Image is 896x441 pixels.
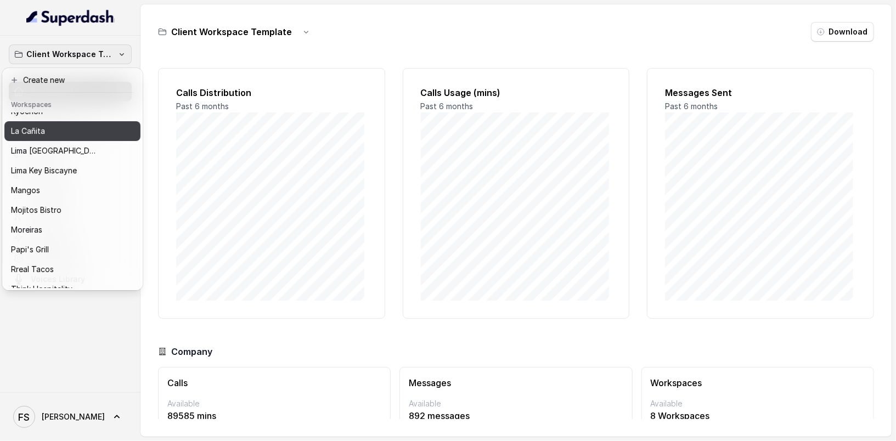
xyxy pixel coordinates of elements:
p: Rreal Tacos [11,263,54,276]
p: Mangos [11,184,40,197]
p: Client Workspace Template [26,48,114,61]
button: Client Workspace Template [9,44,132,64]
div: Client Workspace Template [2,68,143,290]
button: Create new [4,70,140,90]
header: Workspaces [4,95,140,112]
p: Lima [GEOGRAPHIC_DATA] [11,144,99,157]
p: Lima Key Biscayne [11,164,77,177]
p: Mojitos Bistro [11,203,61,217]
p: La Cañita [11,125,45,138]
p: Papi's Grill [11,243,49,256]
p: Moreiras [11,223,42,236]
p: Think Hospitality [11,282,72,296]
